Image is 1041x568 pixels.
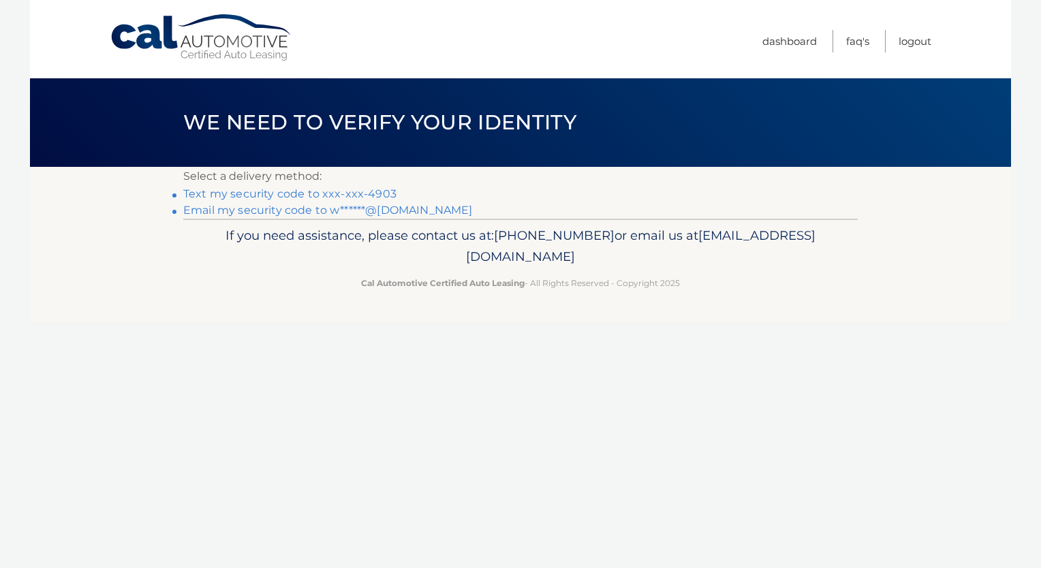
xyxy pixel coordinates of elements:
[192,225,849,268] p: If you need assistance, please contact us at: or email us at
[899,30,931,52] a: Logout
[183,187,397,200] a: Text my security code to xxx-xxx-4903
[494,227,615,243] span: [PHONE_NUMBER]
[192,276,849,290] p: - All Rights Reserved - Copyright 2025
[361,278,525,288] strong: Cal Automotive Certified Auto Leasing
[762,30,817,52] a: Dashboard
[110,14,294,62] a: Cal Automotive
[183,204,473,217] a: Email my security code to w******@[DOMAIN_NAME]
[846,30,869,52] a: FAQ's
[183,167,858,186] p: Select a delivery method:
[183,110,576,135] span: We need to verify your identity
